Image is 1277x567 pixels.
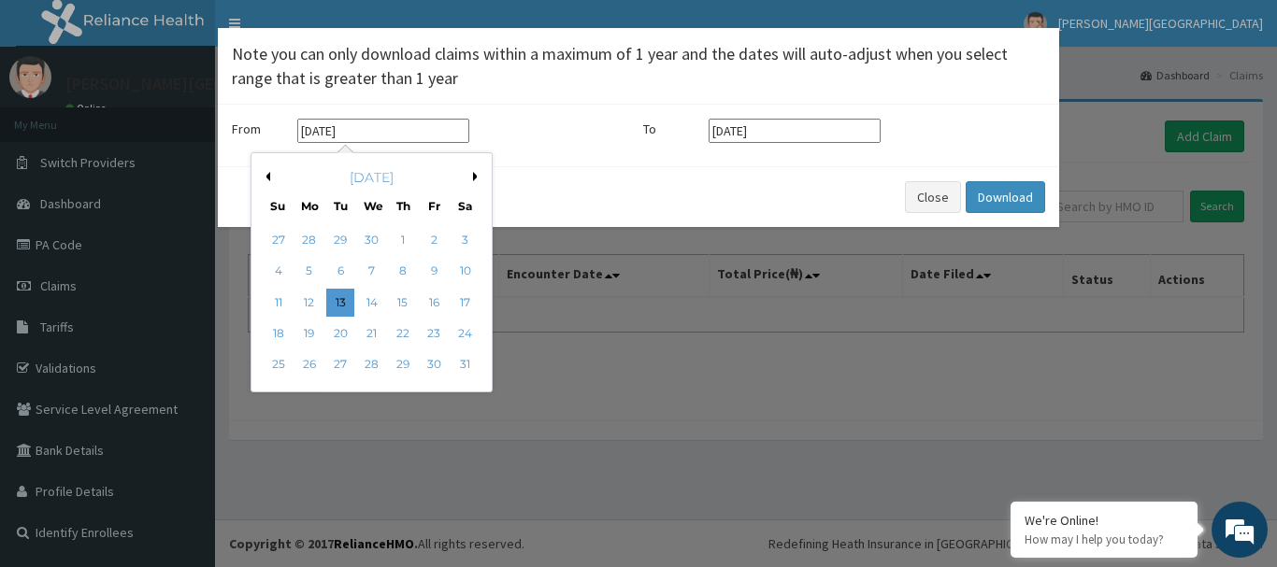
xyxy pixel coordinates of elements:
div: Minimize live chat window [307,9,352,54]
span: We're online! [108,166,258,355]
img: d_794563401_company_1708531726252_794563401 [35,93,76,140]
div: Chat with us now [97,105,314,129]
div: Choose Sunday, April 27th, 2025 [265,226,293,254]
div: Su [270,198,286,214]
label: From [232,120,288,138]
div: We [364,198,380,214]
div: Choose Sunday, May 4th, 2025 [265,258,293,286]
div: Choose Tuesday, May 13th, 2025 [326,289,354,317]
div: Choose Wednesday, May 14th, 2025 [358,289,386,317]
button: Previous Month [261,172,270,181]
div: Choose Tuesday, April 29th, 2025 [326,226,354,254]
button: Download [966,181,1045,213]
input: Select end date [709,119,881,143]
div: Choose Tuesday, May 20th, 2025 [326,319,354,347]
div: Choose Monday, May 19th, 2025 [295,319,323,347]
div: Choose Friday, May 23rd, 2025 [420,319,448,347]
div: Choose Thursday, May 29th, 2025 [389,351,417,379]
div: Choose Saturday, May 17th, 2025 [452,289,480,317]
div: Choose Saturday, May 10th, 2025 [452,258,480,286]
div: Choose Monday, April 28th, 2025 [295,226,323,254]
div: Choose Friday, May 16th, 2025 [420,289,448,317]
div: Choose Friday, May 9th, 2025 [420,258,448,286]
div: Choose Thursday, May 22nd, 2025 [389,319,417,347]
div: Choose Monday, May 5th, 2025 [295,258,323,286]
div: Choose Thursday, May 15th, 2025 [389,289,417,317]
div: month 2025-05 [263,225,481,381]
div: Mo [301,198,317,214]
h4: Note you can only download claims within a maximum of 1 year and the dates will auto-adjust when ... [232,42,1045,90]
label: To [643,120,699,138]
div: Choose Monday, May 12th, 2025 [295,289,323,317]
div: We're Online! [1025,512,1184,529]
textarea: Type your message and hit 'Enter' [9,373,356,438]
div: Fr [426,198,442,214]
p: How may I help you today? [1025,532,1184,547]
div: Tu [333,198,349,214]
div: Choose Saturday, May 3rd, 2025 [452,226,480,254]
div: Choose Wednesday, May 21st, 2025 [358,319,386,347]
div: Choose Saturday, May 31st, 2025 [452,351,480,379]
div: Choose Monday, May 26th, 2025 [295,351,323,379]
input: Select start date [297,119,469,143]
div: Choose Sunday, May 11th, 2025 [265,289,293,317]
div: Choose Thursday, May 8th, 2025 [389,258,417,286]
div: Choose Friday, May 30th, 2025 [420,351,448,379]
div: Choose Wednesday, May 7th, 2025 [358,258,386,286]
button: Next Month [473,172,482,181]
div: Choose Wednesday, May 28th, 2025 [358,351,386,379]
div: Choose Friday, May 2nd, 2025 [420,226,448,254]
div: Choose Sunday, May 18th, 2025 [265,319,293,347]
div: [DATE] [259,168,484,187]
button: Close [905,181,961,213]
div: Choose Tuesday, May 27th, 2025 [326,351,354,379]
div: Choose Tuesday, May 6th, 2025 [326,258,354,286]
div: Sa [457,198,473,214]
div: Th [395,198,411,214]
div: Choose Saturday, May 24th, 2025 [452,319,480,347]
div: Choose Wednesday, April 30th, 2025 [358,226,386,254]
button: Close [1033,14,1045,34]
div: Choose Thursday, May 1st, 2025 [389,226,417,254]
span: × [1035,11,1045,36]
div: Choose Sunday, May 25th, 2025 [265,351,293,379]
